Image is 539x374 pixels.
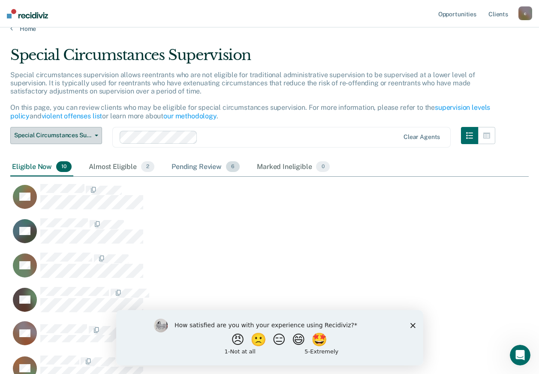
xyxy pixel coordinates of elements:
[141,161,154,172] span: 2
[10,71,490,120] p: Special circumstances supervision allows reentrants who are not eligible for traditional administ...
[10,46,495,71] div: Special Circumstances Supervision
[255,158,331,177] div: Marked Ineligible0
[510,345,530,365] iframe: Intercom live chat
[518,6,532,20] button: c
[56,161,72,172] span: 10
[7,9,48,18] img: Recidiviz
[10,25,529,33] a: Home
[10,127,102,144] button: Special Circumstances Supervision
[403,133,440,141] div: Clear agents
[14,132,91,139] span: Special Circumstances Supervision
[10,321,464,355] div: CaseloadOpportunityCell-660BI
[10,158,73,177] div: Eligible Now10
[170,158,241,177] div: Pending Review6
[10,287,464,321] div: CaseloadOpportunityCell-486HM
[10,218,464,252] div: CaseloadOpportunityCell-192DP
[87,158,156,177] div: Almost Eligible2
[316,161,329,172] span: 0
[10,252,464,287] div: CaseloadOpportunityCell-040FF
[226,161,240,172] span: 6
[116,310,423,365] iframe: Survey by Kim from Recidiviz
[163,112,217,120] a: our methodology
[42,112,102,120] a: violent offenses list
[10,184,464,218] div: CaseloadOpportunityCell-733ES
[10,103,490,120] a: supervision levels policy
